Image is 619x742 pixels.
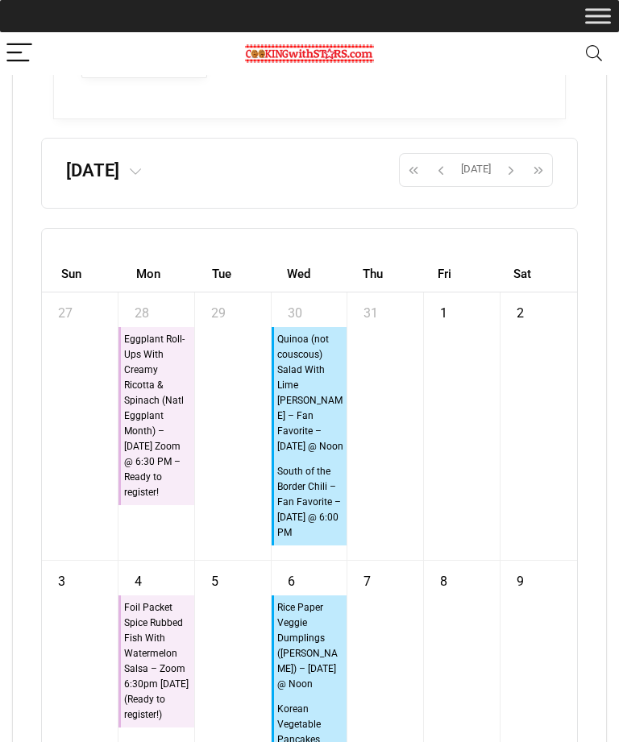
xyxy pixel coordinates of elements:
[272,292,348,561] td: July 30, 2025
[455,153,497,187] button: [DATE]
[509,292,532,326] a: August 2, 2025
[359,261,386,287] a: Thursday
[118,327,194,505] a: Eggplant Roll-Ups With Creamy Ricotta & Spinach (Natl Eggplant Month) – [DATE] Zoom @ 6:30 PM – R...
[424,292,501,561] td: August 1, 2025
[284,261,314,287] a: Wednesday
[42,292,118,561] td: July 27, 2025
[427,153,455,187] button: Previous month
[399,153,427,187] button: Previous year
[209,261,235,287] a: Tuesday
[510,261,534,287] a: Saturday
[272,459,347,545] a: South of the Border Chili – Fan Favorite – [DATE] @ 6:00 PM
[355,561,379,595] a: August 7, 2025
[432,292,455,326] a: August 1, 2025
[276,463,345,541] div: South of the Border Chili – Fan Favorite – [DATE] @ 6:00 PM
[280,561,303,595] a: August 6, 2025
[127,292,157,326] a: July 28, 2025
[203,561,226,595] a: August 5, 2025
[347,292,424,561] td: July 31, 2025
[525,153,553,187] button: Next year
[280,292,310,326] a: July 30, 2025
[195,292,272,561] td: July 29, 2025
[585,8,611,23] button: Toggle Menu
[245,44,374,64] img: Chef Paula's Cooking With Stars
[434,261,455,287] a: Friday
[203,292,234,326] a: July 29, 2025
[276,599,345,693] div: Rice Paper Veggie Dumplings ([PERSON_NAME]) – [DATE] @ Noon
[432,561,455,595] a: August 8, 2025
[58,261,85,287] a: Sunday
[133,261,164,287] a: Monday
[509,561,532,595] a: August 9, 2025
[272,327,347,459] a: Quinoa (not couscous) Salad With Lime [PERSON_NAME] – Fan Favorite – [DATE] @ Noon
[50,292,81,326] a: July 27, 2025
[118,595,194,727] a: Foil Packet Spice Rubbed Fish With Watermelon Salsa – Zoom 6:30pm [DATE] (Ready to register!)
[123,599,192,723] div: Foil Packet Spice Rubbed Fish With Watermelon Salsa – Zoom 6:30pm [DATE] (Ready to register!)
[501,292,577,561] td: August 2, 2025
[66,160,150,180] h2: [DATE]
[123,331,192,501] div: Eggplant Roll-Ups With Creamy Ricotta & Spinach (Natl Eggplant Month) – [DATE] Zoom @ 6:30 PM – R...
[575,32,613,75] button: Search
[276,331,345,455] div: Quinoa (not couscous) Salad With Lime [PERSON_NAME] – Fan Favorite – [DATE] @ Noon
[127,561,150,595] a: August 4, 2025
[355,292,386,326] a: July 31, 2025
[50,561,73,595] a: August 3, 2025
[272,595,347,697] a: Rice Paper Veggie Dumplings ([PERSON_NAME]) – [DATE] @ Noon
[497,153,525,187] button: Next month
[118,292,195,561] td: July 28, 2025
